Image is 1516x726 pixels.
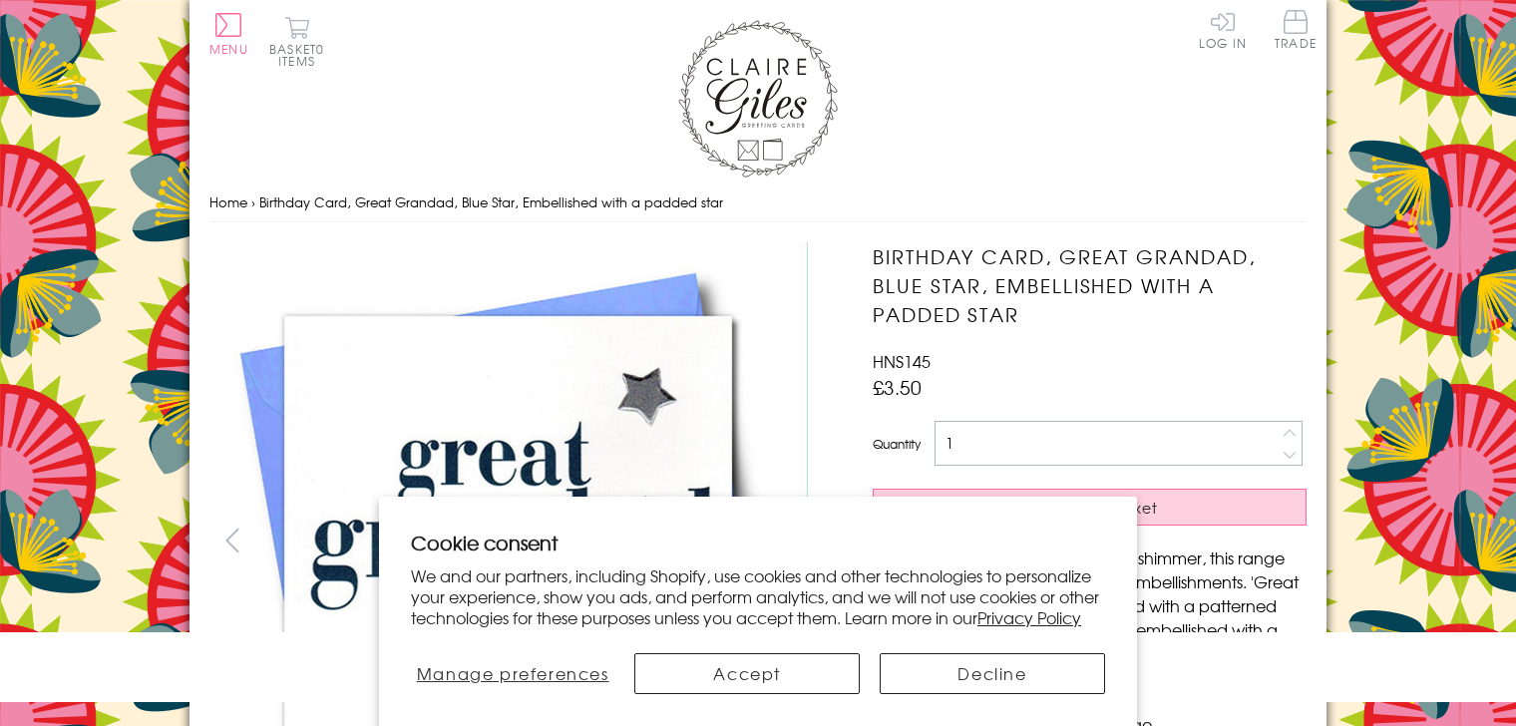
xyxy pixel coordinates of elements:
nav: breadcrumbs [209,182,1307,223]
span: › [251,192,255,211]
p: We and our partners, including Shopify, use cookies and other technologies to personalize your ex... [411,565,1105,627]
span: 0 items [278,40,324,70]
a: Privacy Policy [977,605,1081,629]
label: Quantity [873,435,921,453]
img: Claire Giles Greetings Cards [678,20,838,178]
h2: Cookie consent [411,529,1105,556]
button: Manage preferences [411,653,614,694]
span: HNS145 [873,349,931,373]
span: Manage preferences [417,661,609,685]
span: Trade [1275,10,1317,49]
h1: Birthday Card, Great Grandad, Blue Star, Embellished with a padded star [873,242,1307,328]
button: Menu [209,13,248,55]
span: £3.50 [873,373,922,401]
a: Home [209,192,247,211]
a: Trade [1275,10,1317,53]
button: prev [209,518,254,562]
span: Birthday Card, Great Grandad, Blue Star, Embellished with a padded star [259,192,723,211]
span: Menu [209,40,248,58]
button: Decline [880,653,1105,694]
button: Accept [634,653,860,694]
a: Log In [1199,10,1247,49]
button: Add to Basket [873,489,1307,526]
button: Basket0 items [269,16,324,67]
